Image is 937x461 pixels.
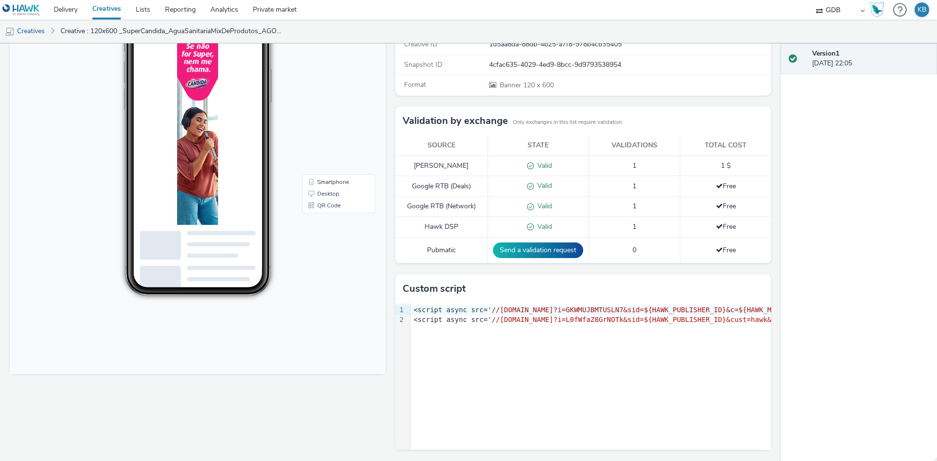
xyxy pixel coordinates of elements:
[680,136,771,156] th: Total cost
[588,136,680,156] th: Validations
[404,40,437,49] span: Creative ID
[493,242,583,258] button: Send a validation request
[395,315,405,325] div: 2
[294,214,364,225] li: Desktop
[917,2,926,17] div: KB
[812,49,839,58] strong: Version 1
[812,49,929,69] div: [DATE] 22:05
[307,205,339,211] span: Smartphone
[534,201,552,211] span: Valid
[534,161,552,170] span: Valid
[716,245,736,255] span: Free
[488,136,588,156] th: State
[395,197,488,217] td: Google RTB (Network)
[404,80,426,89] span: Format
[513,119,622,126] small: Only exchanges in this list require validation
[721,161,731,170] span: 1 $
[632,181,636,191] span: 1
[395,237,488,263] td: Pubmatic
[403,114,508,128] h3: Validation by exchange
[870,2,888,18] a: Hawk Academy
[395,156,488,176] td: [PERSON_NAME]
[395,217,488,238] td: Hawk DSP
[395,136,488,156] th: Source
[632,161,636,170] span: 1
[716,222,736,231] span: Free
[500,80,523,90] span: Banner
[134,38,145,43] span: 17:45
[294,202,364,214] li: Smartphone
[294,225,364,237] li: QR Code
[5,27,15,37] img: mobile
[632,222,636,231] span: 1
[403,281,466,296] h3: Custom script
[167,46,208,251] img: Advertisement preview
[870,2,884,18] img: Hawk Academy
[632,245,636,255] span: 0
[716,181,736,191] span: Free
[404,60,442,69] span: Snapshot ID
[395,305,405,315] div: 1
[489,60,770,70] div: 4cfac635-4029-4ed9-8bcc-9d9793538954
[534,222,552,231] span: Valid
[534,181,552,190] span: Valid
[489,40,770,49] div: 1d5aa8da-88db-4b25-a7f8-978b4cb35405
[499,80,554,90] span: 120 x 600
[395,176,488,197] td: Google RTB (Deals)
[632,201,636,211] span: 1
[56,20,290,43] a: Creative : 120x600 _SuperCandida_AguaSanitariaMixDeProdutos_AGO25_SuperCandida.gif
[716,201,736,211] span: Free
[307,228,331,234] span: QR Code
[2,4,40,16] img: undefined Logo
[307,217,329,222] span: Desktop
